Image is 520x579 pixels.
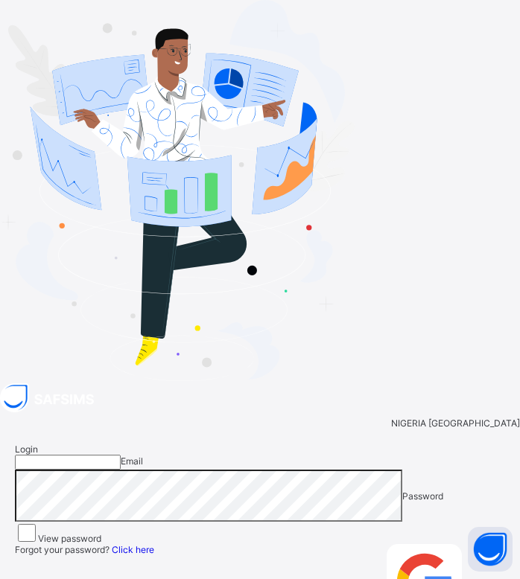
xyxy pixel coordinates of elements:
[468,527,513,572] button: Open asap
[391,418,520,429] span: NIGERIA [GEOGRAPHIC_DATA]
[402,490,443,502] span: Password
[15,544,154,555] span: Forgot your password?
[15,444,38,455] span: Login
[121,455,143,467] span: Email
[38,533,101,544] label: View password
[112,544,154,555] a: Click here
